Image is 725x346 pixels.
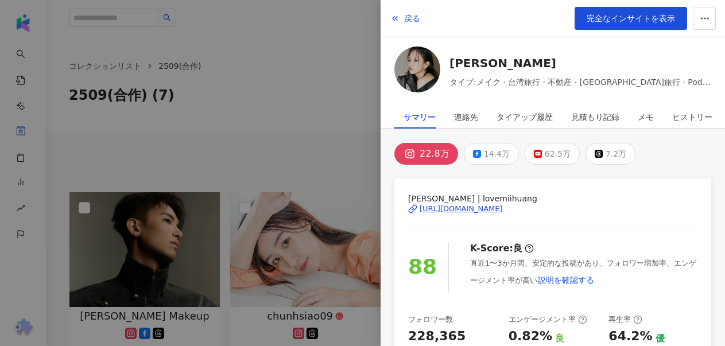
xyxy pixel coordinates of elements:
[571,106,619,129] div: 見積もり記録
[606,146,626,162] div: 7.2万
[454,106,478,129] div: 連絡先
[509,328,552,345] div: 0.82%
[575,7,687,30] a: 完全なインサイトを表示
[408,204,697,214] a: [URL][DOMAIN_NAME]
[449,76,711,88] span: タイプ:メイク · 台湾旅行 · 不動産 · [GEOGRAPHIC_DATA]旅行 · Podcast · スキンケア · 美容・ファッション · 日常トピック · コーディネート · 旅行
[513,242,522,255] div: 良
[525,143,580,165] button: 62.5万
[408,328,466,345] div: 228,365
[672,106,712,129] div: ヒストリー
[394,46,440,96] a: KOL Avatar
[408,314,453,325] div: フォロワー数
[509,314,587,325] div: エンゲージメント率
[638,106,654,129] div: メモ
[420,204,503,214] div: [URL][DOMAIN_NAME]
[497,106,553,129] div: タイアップ履歴
[470,258,697,291] div: 直近1〜3か月間、安定的な投稿があり、フォロワー増加率、エンゲージメント率が高い
[394,46,440,92] img: KOL Avatar
[404,106,436,129] div: サマリー
[470,242,534,255] div: K-Score :
[408,251,437,283] div: 88
[394,143,458,165] button: 22.8万
[408,192,697,205] span: [PERSON_NAME] | lovemiihuang
[545,146,571,162] div: 62.5万
[464,143,519,165] button: 14.4万
[555,332,564,345] div: 良
[420,146,449,162] div: 22.8万
[404,14,420,23] span: 戻る
[537,269,595,291] button: 説明を確認する
[608,314,642,325] div: 再生率
[449,55,711,71] a: [PERSON_NAME]
[538,275,594,285] span: 説明を確認する
[587,14,675,23] span: 完全なインサイトを表示
[390,7,421,30] button: 戻る
[608,328,652,345] div: 64.2%
[484,146,510,162] div: 14.4万
[586,143,635,165] button: 7.2万
[656,332,665,345] div: 優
